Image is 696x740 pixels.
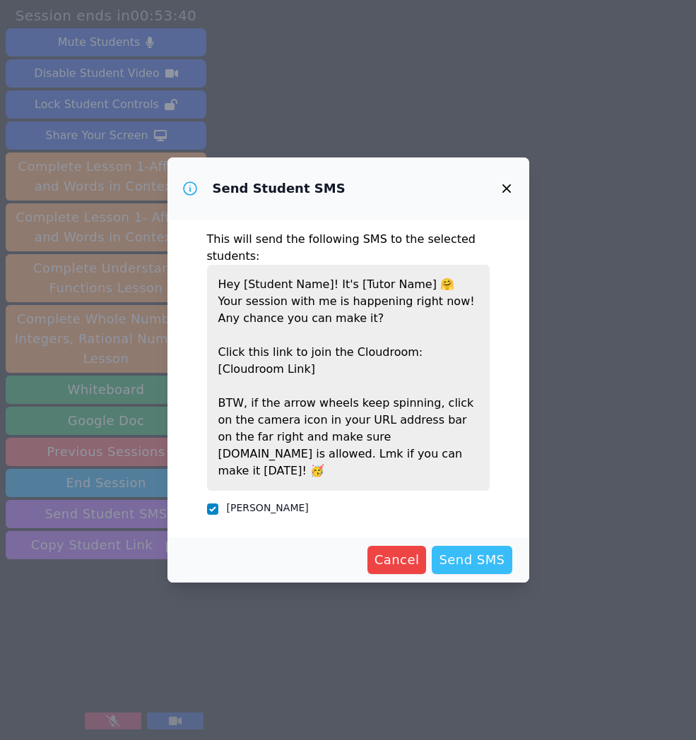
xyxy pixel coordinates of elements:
[374,550,420,570] span: Cancel
[207,265,490,491] p: Hey [Student Name]! It's [Tutor Name] Your session with me is happening right now! Any chance you...
[432,546,512,574] button: Send SMS
[207,231,490,265] p: This will send the following SMS to the selected students:
[439,550,505,570] span: Send SMS
[310,464,324,477] span: congratulations
[227,502,309,513] label: [PERSON_NAME]
[440,277,454,291] span: happy
[367,546,427,574] button: Cancel
[213,180,346,197] h3: Send Student SMS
